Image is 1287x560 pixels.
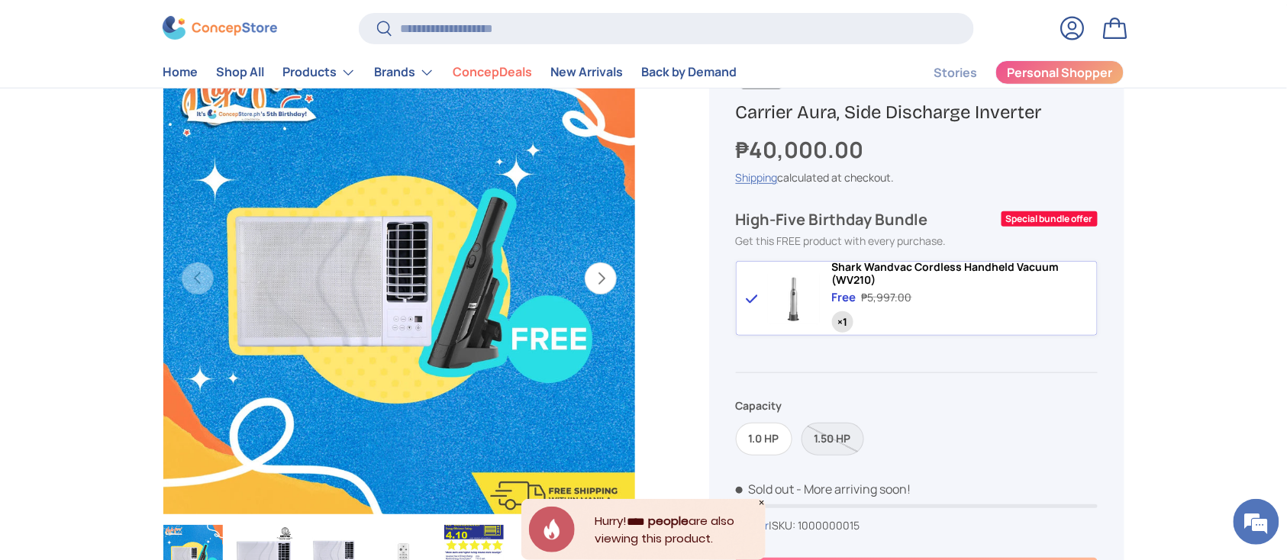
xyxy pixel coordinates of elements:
div: Quantity [832,311,853,333]
strong: ₱40,000.00 [736,134,868,165]
div: ₱5,997.00 [862,290,912,306]
p: - More arriving soon! [797,481,911,497]
summary: Products [273,57,365,88]
div: Special bundle offer [1002,211,1098,226]
div: High-Five Birthday Bundle [736,210,998,230]
div: calculated at checkout. [736,169,1098,185]
a: Back by Demand [641,58,737,88]
a: New Arrivals [550,58,623,88]
span: We're online! [89,177,211,331]
a: Personal Shopper [995,60,1124,85]
a: Home [163,58,198,88]
span: Sold out [736,481,795,497]
div: Close [758,499,766,507]
div: Minimize live chat window [250,8,287,44]
nav: Secondary [897,57,1124,88]
a: Stories [934,58,977,88]
a: ConcepDeals [453,58,532,88]
span: Shark Wandvac Cordless Handheld Vacuum (WV210) [832,259,1060,287]
span: Get this FREE product with every purchase. [736,233,947,248]
span: | [769,518,860,533]
span: 1000000015 [798,518,860,533]
span: SKU: [773,518,796,533]
h1: Carrier Aura, Side Discharge Inverter [736,101,1098,124]
label: Sold out [802,423,864,455]
img: ConcepStore [163,17,277,40]
a: Shipping [736,170,778,185]
div: Free [832,290,856,306]
summary: Brands [365,57,444,88]
span: Personal Shopper [1008,67,1113,79]
textarea: Type your message and hit 'Enter' [8,387,291,440]
nav: Primary [163,57,737,88]
div: Chat with us now [79,85,256,105]
legend: Capacity [736,397,782,414]
a: Shop All [216,58,264,88]
a: Shark Wandvac Cordless Handheld Vacuum (WV210) [832,261,1098,287]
